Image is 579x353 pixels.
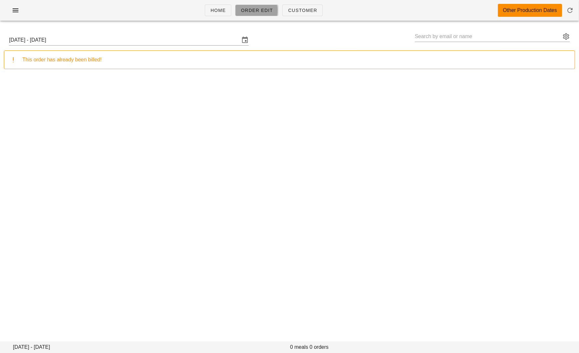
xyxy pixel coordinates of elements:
[235,5,279,16] a: Order Edit
[288,8,317,13] span: Customer
[282,5,323,16] a: Customer
[210,8,226,13] span: Home
[241,8,273,13] span: Order Edit
[22,57,101,62] span: This order has already been billed!
[562,33,570,40] button: appended action
[415,31,561,42] input: Search by email or name
[205,5,231,16] a: Home
[503,6,557,14] div: Other Production Dates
